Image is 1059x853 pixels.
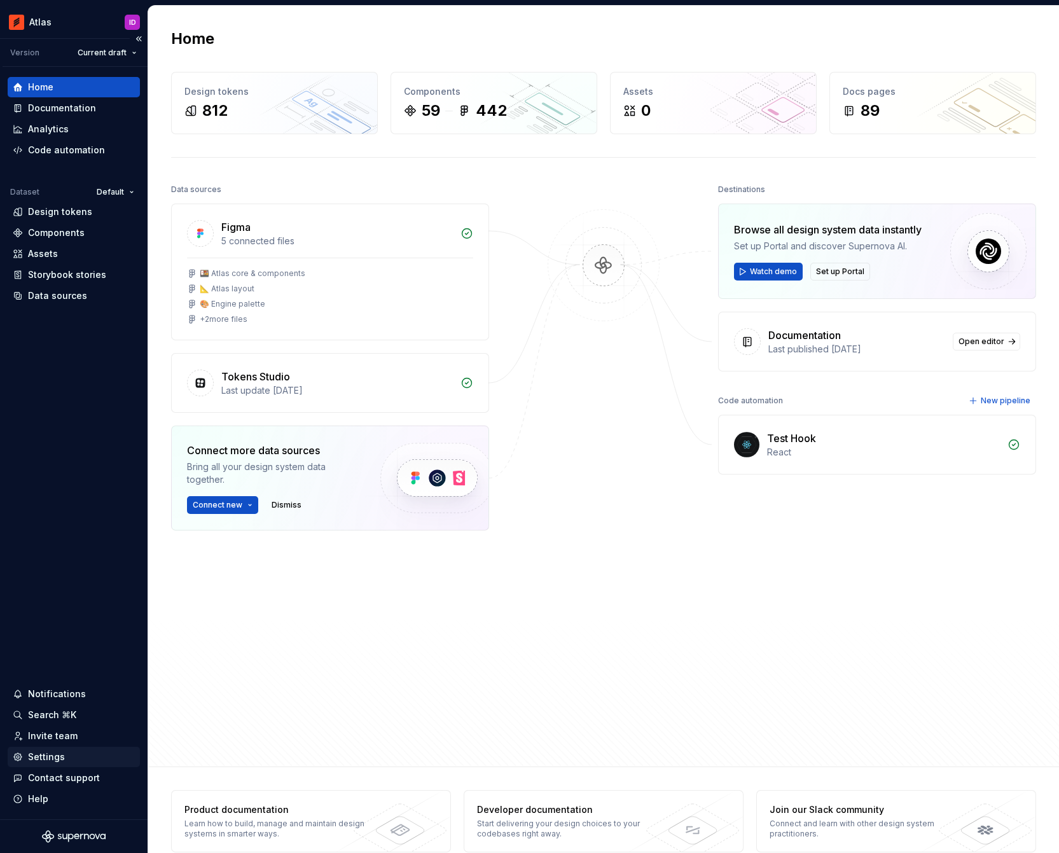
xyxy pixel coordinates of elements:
div: + 2 more files [200,314,247,324]
div: Components [28,226,85,239]
a: Developer documentationStart delivering your design choices to your codebases right away. [464,790,744,852]
div: React [767,446,1000,459]
a: Figma5 connected files🍱 Atlas core & components📐 Atlas layout🎨 Engine palette+2more files [171,204,489,340]
div: Design tokens [28,205,92,218]
button: AtlasID [3,8,145,36]
div: 0 [641,101,651,121]
button: Contact support [8,768,140,788]
a: Open editor [953,333,1020,350]
div: Contact support [28,772,100,784]
a: Design tokens812 [171,72,378,134]
a: Analytics [8,119,140,139]
div: 📐 Atlas layout [200,284,254,294]
div: Docs pages [843,85,1023,98]
button: Set up Portal [810,263,870,281]
div: Browse all design system data instantly [734,222,922,237]
div: Components [404,85,584,98]
button: Watch demo [734,263,803,281]
span: Open editor [959,336,1004,347]
button: Search ⌘K [8,705,140,725]
a: Components59442 [391,72,597,134]
button: New pipeline [965,392,1036,410]
span: Default [97,187,124,197]
a: Home [8,77,140,97]
div: Analytics [28,123,69,135]
button: Collapse sidebar [130,30,148,48]
button: Dismiss [266,496,307,514]
button: Connect new [187,496,258,514]
div: Settings [28,751,65,763]
div: 812 [202,101,228,121]
span: New pipeline [981,396,1030,406]
div: 5 connected files [221,235,453,247]
div: Invite team [28,730,78,742]
div: Learn how to build, manage and maintain design systems in smarter ways. [184,819,368,839]
div: 🎨 Engine palette [200,299,265,309]
a: Documentation [8,98,140,118]
span: Watch demo [750,267,797,277]
div: Documentation [28,102,96,114]
div: Design tokens [184,85,364,98]
div: Storybook stories [28,268,106,281]
div: Connect more data sources [187,443,359,458]
div: Dataset [10,187,39,197]
a: Design tokens [8,202,140,222]
div: 🍱 Atlas core & components [200,268,305,279]
h2: Home [171,29,214,49]
div: Documentation [768,328,841,343]
a: Invite team [8,726,140,746]
div: 442 [476,101,507,121]
a: Code automation [8,140,140,160]
div: Bring all your design system data together. [187,461,359,486]
button: Notifications [8,684,140,704]
div: Start delivering your design choices to your codebases right away. [477,819,661,839]
a: Assets [8,244,140,264]
span: Dismiss [272,500,301,510]
a: Components [8,223,140,243]
div: Destinations [718,181,765,198]
div: Tokens Studio [221,369,290,384]
div: Help [28,793,48,805]
a: Assets0 [610,72,817,134]
span: Connect new [193,500,242,510]
a: Data sources [8,286,140,306]
div: Code automation [718,392,783,410]
div: Join our Slack community [770,803,953,816]
div: Last update [DATE] [221,384,453,397]
button: Default [91,183,140,201]
div: Version [10,48,39,58]
div: 59 [422,101,440,121]
a: Docs pages89 [829,72,1036,134]
div: Data sources [28,289,87,302]
div: Set up Portal and discover Supernova AI. [734,240,922,253]
span: Current draft [78,48,127,58]
div: Developer documentation [477,803,661,816]
button: Help [8,789,140,809]
div: Connect and learn with other design system practitioners. [770,819,953,839]
div: Last published [DATE] [768,343,945,356]
div: Figma [221,219,251,235]
div: Notifications [28,688,86,700]
a: Storybook stories [8,265,140,285]
div: Search ⌘K [28,709,76,721]
div: Assets [28,247,58,260]
span: Set up Portal [816,267,864,277]
svg: Supernova Logo [42,830,106,843]
div: Code automation [28,144,105,156]
div: Atlas [29,16,52,29]
a: Join our Slack communityConnect and learn with other design system practitioners. [756,790,1036,852]
img: 102f71e4-5f95-4b3f-aebe-9cae3cf15d45.png [9,15,24,30]
a: Settings [8,747,140,767]
a: Tokens StudioLast update [DATE] [171,353,489,413]
div: 89 [861,101,880,121]
div: Product documentation [184,803,368,816]
div: ID [129,17,136,27]
div: Assets [623,85,803,98]
div: Data sources [171,181,221,198]
div: Home [28,81,53,94]
a: Product documentationLearn how to build, manage and maintain design systems in smarter ways. [171,790,451,852]
button: Current draft [72,44,142,62]
div: Test Hook [767,431,816,446]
